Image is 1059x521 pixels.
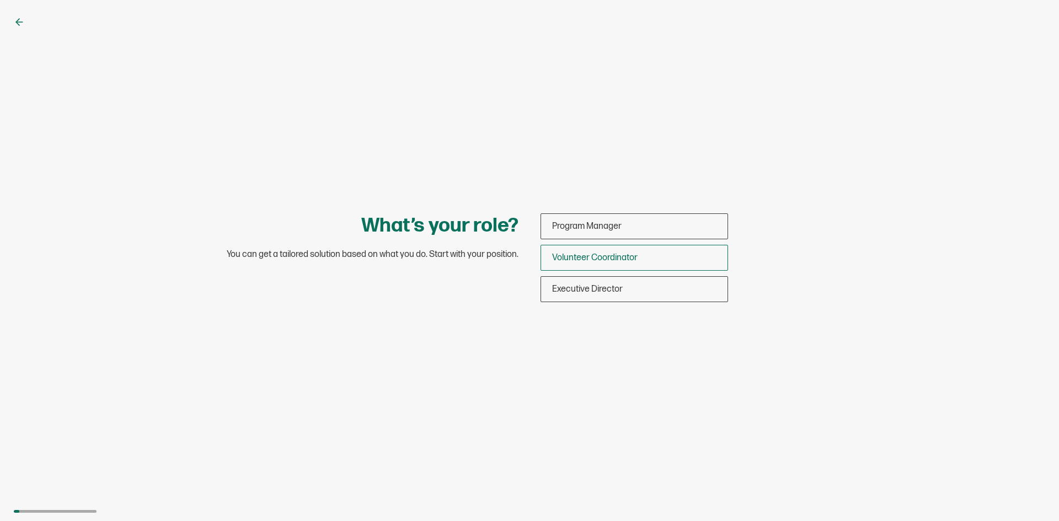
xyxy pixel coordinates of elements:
[875,396,1059,521] iframe: Chat Widget
[361,213,518,238] h1: What’s your role?
[552,284,623,294] span: Executive Director
[227,249,518,260] span: You can get a tailored solution based on what you do. Start with your position.
[552,253,638,263] span: Volunteer Coordinator
[552,221,622,232] span: Program Manager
